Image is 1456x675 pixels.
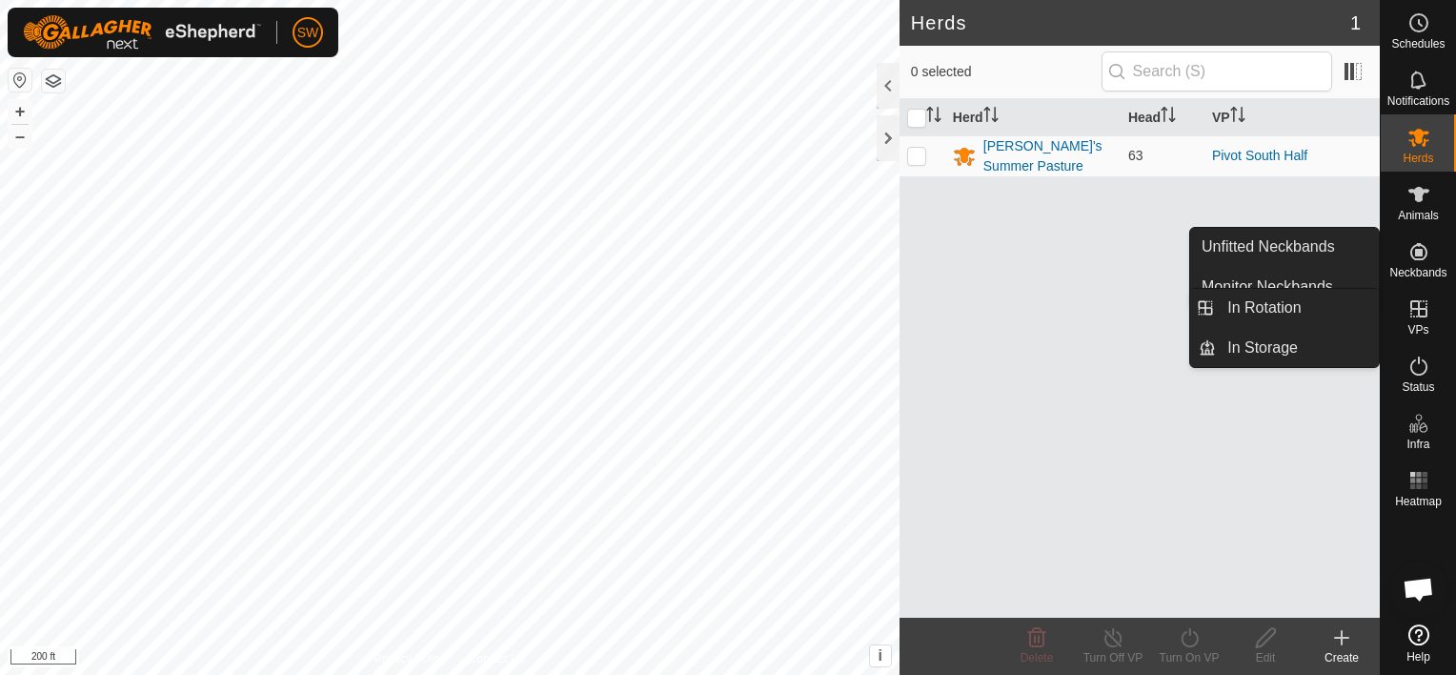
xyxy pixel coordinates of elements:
a: Open chat [1390,561,1447,618]
button: i [870,645,891,666]
p-sorticon: Activate to sort [1161,110,1176,125]
p-sorticon: Activate to sort [1230,110,1245,125]
a: Privacy Policy [374,650,446,667]
span: SW [297,23,319,43]
div: [PERSON_NAME]'s Summer Pasture [983,136,1113,176]
span: In Storage [1227,337,1298,359]
button: – [9,125,31,148]
div: Edit [1227,649,1304,666]
span: In Rotation [1227,297,1301,319]
span: Animals [1398,210,1439,221]
button: Reset Map [9,69,31,92]
div: Create [1304,649,1380,666]
span: Heatmap [1395,496,1442,507]
div: Turn Off VP [1075,649,1151,666]
li: In Storage [1190,329,1379,367]
p-sorticon: Activate to sort [926,110,941,125]
span: Help [1406,651,1430,663]
a: In Storage [1216,329,1379,367]
span: Infra [1406,439,1429,450]
h2: Herds [911,11,1350,34]
span: Delete [1021,651,1054,665]
th: VP [1204,99,1380,136]
span: i [879,647,882,664]
a: Pivot South Half [1212,148,1307,163]
span: Monitor Neckbands [1202,276,1333,298]
span: Herds [1403,153,1433,164]
a: Contact Us [469,650,525,667]
a: In Rotation [1216,289,1379,327]
span: VPs [1407,324,1428,336]
th: Herd [945,99,1121,136]
div: Turn On VP [1151,649,1227,666]
span: Notifications [1387,95,1449,107]
button: + [9,100,31,123]
span: Status [1402,381,1434,393]
a: Monitor Neckbands [1190,268,1379,306]
a: Help [1381,617,1456,670]
span: Neckbands [1389,267,1446,278]
span: Unfitted Neckbands [1202,235,1335,258]
span: Schedules [1391,38,1445,50]
span: 0 selected [911,62,1102,82]
input: Search (S) [1102,51,1332,92]
p-sorticon: Activate to sort [983,110,999,125]
span: 1 [1350,9,1361,37]
img: Gallagher Logo [23,15,261,50]
li: In Rotation [1190,289,1379,327]
a: Unfitted Neckbands [1190,228,1379,266]
span: 63 [1128,148,1143,163]
th: Head [1121,99,1204,136]
button: Map Layers [42,70,65,92]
